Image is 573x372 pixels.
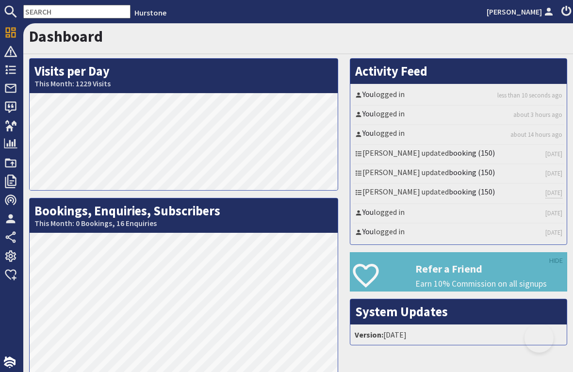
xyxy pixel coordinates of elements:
a: Activity Feed [355,63,427,79]
li: logged in [353,106,564,125]
li: logged in [353,86,564,106]
a: booking (150) [449,167,495,177]
a: Refer a Friend Earn 10% Commission on all signups [350,252,567,291]
small: This Month: 1229 Visits [34,79,333,88]
a: You [362,226,374,236]
a: booking (150) [449,148,495,158]
a: about 14 hours ago [510,130,562,139]
h2: Visits per Day [30,59,338,93]
a: You [362,89,374,99]
input: SEARCH [23,5,131,18]
li: [PERSON_NAME] updated [353,164,564,184]
a: about 3 hours ago [513,110,562,119]
a: Hurstone [134,8,166,17]
li: logged in [353,224,564,242]
a: less than 10 seconds ago [497,91,562,100]
a: Dashboard [29,27,103,46]
img: staytech_i_w-64f4e8e9ee0a9c174fd5317b4b171b261742d2d393467e5bdba4413f4f884c10.svg [4,356,16,368]
a: [DATE] [545,228,562,237]
a: You [362,207,374,217]
a: [PERSON_NAME] [487,6,556,17]
a: You [362,109,374,118]
h2: Bookings, Enquiries, Subscribers [30,198,338,233]
a: System Updates [355,304,448,320]
li: [DATE] [353,327,564,342]
a: You [362,128,374,138]
a: [DATE] [545,209,562,218]
a: HIDE [549,256,563,266]
iframe: Toggle Customer Support [524,323,554,353]
li: logged in [353,204,564,224]
h3: Refer a Friend [415,262,567,275]
li: logged in [353,125,564,145]
a: [DATE] [545,169,562,178]
a: [DATE] [545,188,562,198]
small: This Month: 0 Bookings, 16 Enquiries [34,219,333,228]
li: [PERSON_NAME] updated [353,184,564,204]
strong: Version: [355,330,383,340]
a: [DATE] [545,149,562,159]
a: booking (150) [449,187,495,196]
li: [PERSON_NAME] updated [353,145,564,164]
p: Earn 10% Commission on all signups [415,277,567,290]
